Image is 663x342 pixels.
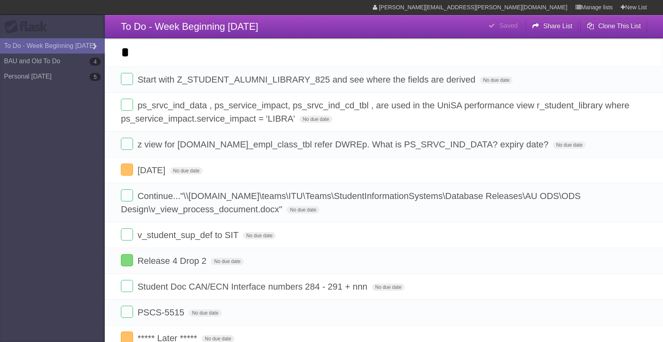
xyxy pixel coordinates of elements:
[137,282,369,292] span: Student Doc CAN/ECN Interface numbers 284 - 291 + nnn
[89,73,101,81] b: 5
[299,116,332,123] span: No due date
[580,19,647,33] button: Clone This List
[121,99,133,111] label: Done
[121,306,133,318] label: Done
[480,77,513,84] span: No due date
[121,189,133,201] label: Done
[137,165,167,175] span: [DATE]
[243,232,276,239] span: No due date
[121,228,133,240] label: Done
[121,280,133,292] label: Done
[137,256,208,266] span: Release 4 Drop 2
[121,191,581,214] span: Continue..."\\[DOMAIN_NAME]\teams\ITU\Teams\StudentInformationSystems\Database Releases\AU ODS\OD...
[121,138,133,150] label: Done
[543,23,572,29] b: Share List
[121,100,630,124] span: ps_srvc_ind_data , ps_service_impact, ps_srvc_ind_cd_tbl , are used in the UniSA performance view...
[526,19,579,33] button: Share List
[170,167,203,174] span: No due date
[553,141,586,149] span: No due date
[499,22,518,29] b: Saved
[137,139,551,149] span: z view for [DOMAIN_NAME]_empl_class_tbl refer DWREp. What is PS_SRVC_IND_DATA? expiry date?
[137,307,186,317] span: PSCS-5515
[121,21,258,32] span: To Do - Week Beginning [DATE]
[598,23,641,29] b: Clone This List
[121,164,133,176] label: Done
[189,309,221,317] span: No due date
[121,254,133,266] label: Done
[4,20,52,34] div: Flask
[137,75,477,85] span: Start with Z_STUDENT_ALUMNI_LIBRARY_825 and see where the fields are derived
[372,284,405,291] span: No due date
[211,258,243,265] span: No due date
[287,206,319,213] span: No due date
[89,58,101,66] b: 4
[121,73,133,85] label: Done
[137,230,241,240] span: v_student_sup_def to SIT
